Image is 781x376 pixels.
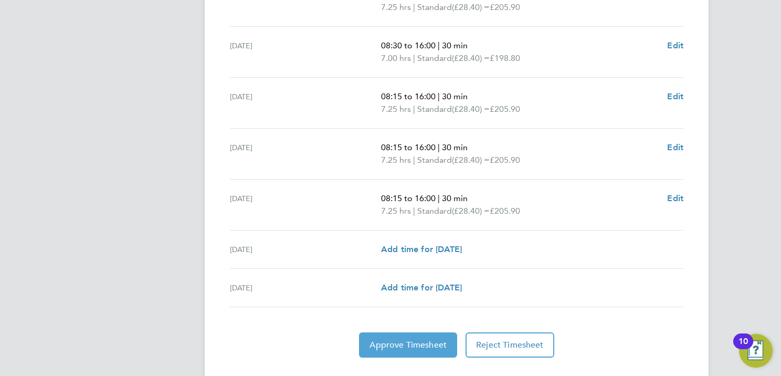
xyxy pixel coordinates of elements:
div: [DATE] [230,192,381,217]
span: £205.90 [490,104,520,114]
span: £205.90 [490,2,520,12]
a: Edit [667,90,683,103]
span: Add time for [DATE] [381,283,462,293]
div: [DATE] [230,39,381,65]
span: 7.25 hrs [381,104,411,114]
span: | [438,91,440,101]
span: Standard [417,1,452,14]
a: Add time for [DATE] [381,281,462,294]
button: Reject Timesheet [466,332,554,358]
span: | [413,206,415,216]
span: Edit [667,142,683,152]
span: | [438,142,440,152]
div: 10 [738,341,748,355]
span: Add time for [DATE] [381,244,462,254]
span: 30 min [442,142,468,152]
span: 7.25 hrs [381,206,411,216]
span: (£28.40) = [452,155,490,165]
span: Edit [667,40,683,50]
div: [DATE] [230,281,381,294]
span: (£28.40) = [452,104,490,114]
span: Standard [417,103,452,116]
span: Edit [667,91,683,101]
span: Edit [667,193,683,203]
span: 08:15 to 16:00 [381,91,436,101]
span: (£28.40) = [452,206,490,216]
span: (£28.40) = [452,53,490,63]
button: Approve Timesheet [359,332,457,358]
span: 08:30 to 16:00 [381,40,436,50]
span: 7.25 hrs [381,155,411,165]
span: £205.90 [490,155,520,165]
span: | [413,104,415,114]
span: | [438,40,440,50]
span: | [413,53,415,63]
button: Open Resource Center, 10 new notifications [739,334,773,368]
span: Approve Timesheet [370,340,447,350]
span: £198.80 [490,53,520,63]
div: [DATE] [230,90,381,116]
span: 30 min [442,91,468,101]
div: [DATE] [230,243,381,256]
span: (£28.40) = [452,2,490,12]
span: | [438,193,440,203]
span: Standard [417,154,452,166]
span: 7.00 hrs [381,53,411,63]
div: [DATE] [230,141,381,166]
a: Edit [667,141,683,154]
span: £205.90 [490,206,520,216]
a: Edit [667,192,683,205]
a: Edit [667,39,683,52]
span: 08:15 to 16:00 [381,193,436,203]
a: Add time for [DATE] [381,243,462,256]
span: 30 min [442,193,468,203]
span: 7.25 hrs [381,2,411,12]
span: Standard [417,52,452,65]
span: | [413,155,415,165]
span: 08:15 to 16:00 [381,142,436,152]
span: 30 min [442,40,468,50]
span: | [413,2,415,12]
span: Standard [417,205,452,217]
span: Reject Timesheet [476,340,544,350]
